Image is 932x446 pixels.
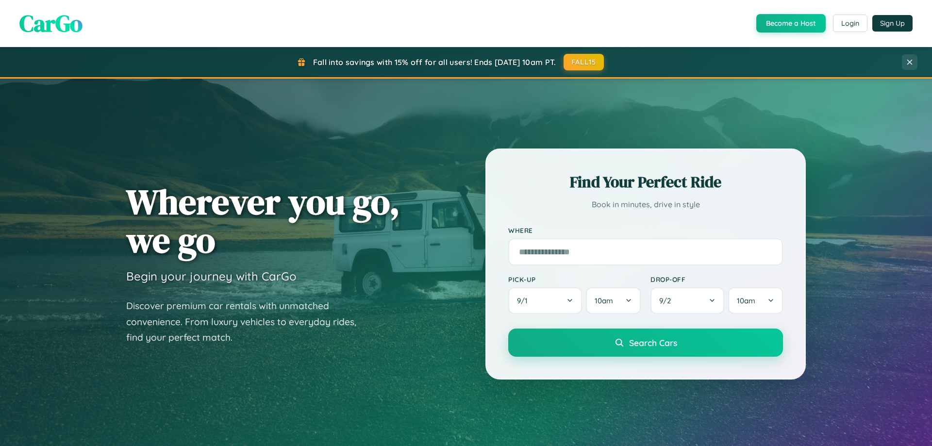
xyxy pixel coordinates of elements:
[126,269,297,283] h3: Begin your journey with CarGo
[872,15,913,32] button: Sign Up
[650,275,783,283] label: Drop-off
[126,298,369,346] p: Discover premium car rentals with unmatched convenience. From luxury vehicles to everyday rides, ...
[508,171,783,193] h2: Find Your Perfect Ride
[19,7,83,39] span: CarGo
[595,296,613,305] span: 10am
[508,329,783,357] button: Search Cars
[737,296,755,305] span: 10am
[508,198,783,212] p: Book in minutes, drive in style
[659,296,676,305] span: 9 / 2
[650,287,724,314] button: 9/2
[126,182,400,259] h1: Wherever you go, we go
[564,54,604,70] button: FALL15
[508,275,641,283] label: Pick-up
[728,287,783,314] button: 10am
[586,287,641,314] button: 10am
[508,287,582,314] button: 9/1
[517,296,533,305] span: 9 / 1
[313,57,556,67] span: Fall into savings with 15% off for all users! Ends [DATE] 10am PT.
[629,337,677,348] span: Search Cars
[833,15,867,32] button: Login
[508,226,783,234] label: Where
[756,14,826,33] button: Become a Host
